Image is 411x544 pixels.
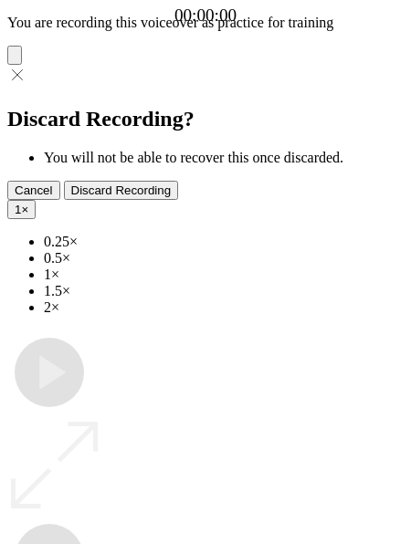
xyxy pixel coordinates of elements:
h2: Discard Recording? [7,107,404,131]
button: Discard Recording [64,181,179,200]
li: 0.5× [44,250,404,267]
li: You will not be able to recover this once discarded. [44,150,404,166]
li: 0.25× [44,234,404,250]
button: 1× [7,200,36,219]
button: Cancel [7,181,60,200]
span: 1 [15,203,21,216]
li: 1× [44,267,404,283]
a: 00:00:00 [174,5,237,26]
li: 2× [44,299,404,316]
li: 1.5× [44,283,404,299]
p: You are recording this voiceover as practice for training [7,15,404,31]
